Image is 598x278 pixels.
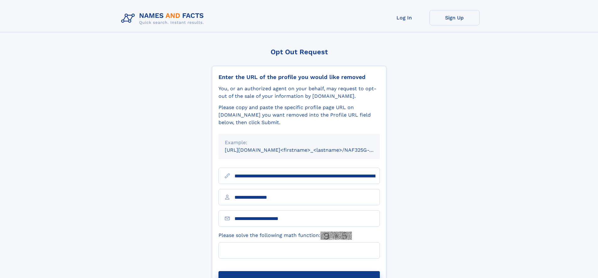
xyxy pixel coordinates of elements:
a: Log In [379,10,429,25]
div: You, or an authorized agent on your behalf, may request to opt-out of the sale of your informatio... [218,85,380,100]
label: Please solve the following math function: [218,232,352,240]
div: Example: [225,139,374,146]
img: Logo Names and Facts [119,10,209,27]
div: Opt Out Request [212,48,386,56]
div: Please copy and paste the specific profile page URL on [DOMAIN_NAME] you want removed into the Pr... [218,104,380,126]
small: [URL][DOMAIN_NAME]<firstname>_<lastname>/NAF325G-xxxxxxxx [225,147,392,153]
div: Enter the URL of the profile you would like removed [218,74,380,81]
a: Sign Up [429,10,480,25]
